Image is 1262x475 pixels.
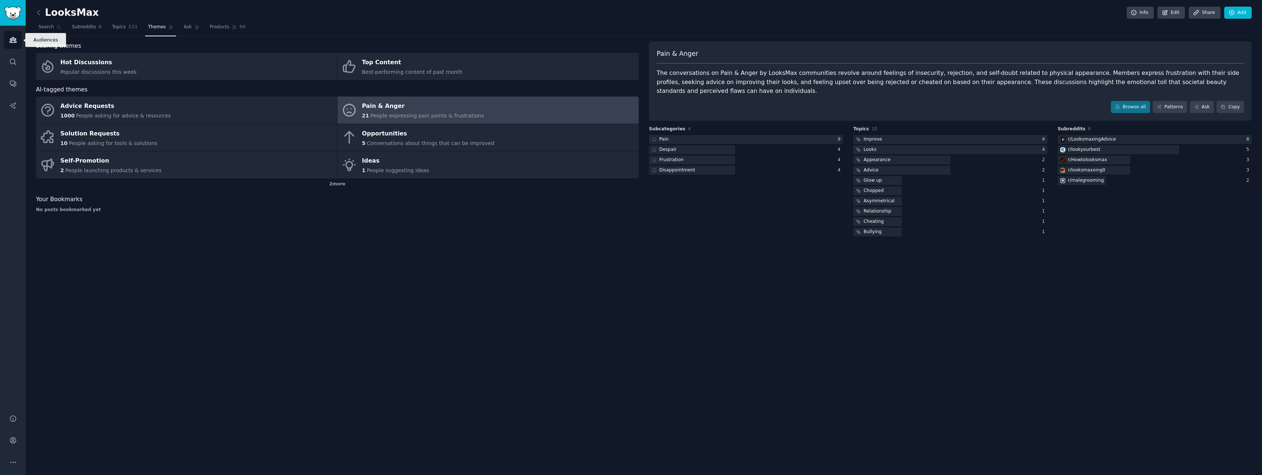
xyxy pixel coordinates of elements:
[1058,156,1252,165] a: Howtolooksmaxr/Howtolooksmax3
[1060,168,1065,173] img: looksmaxxing0
[362,69,463,75] span: Best-performing content of past month
[659,146,676,153] div: Despair
[1246,136,1252,143] div: 8
[338,97,639,124] a: Pain & Anger21People expressing pain points & frustrations
[4,7,21,19] img: GummySearch logo
[1157,7,1185,19] a: Edit
[181,21,202,36] a: Ask
[1058,145,1252,155] a: lookyourbestr/lookyourbest5
[148,24,166,30] span: Themes
[872,126,878,131] span: 10
[61,128,157,139] div: Solution Requests
[1042,146,1047,153] div: 4
[853,228,1047,237] a: Bullying1
[362,57,463,69] div: Top Content
[112,24,125,30] span: Topics
[853,145,1047,155] a: Looks4
[853,207,1047,216] a: Relationship1
[1246,167,1252,174] div: 3
[1042,229,1047,235] div: 1
[853,156,1047,165] a: Appearance2
[1189,7,1220,19] a: Share
[36,85,88,94] span: AI-tagged themes
[61,155,162,167] div: Self-Promotion
[864,177,882,184] div: Glow up
[864,218,884,225] div: Cheating
[1060,178,1065,183] img: malegrooming
[1058,135,1252,144] a: LooksmaxingAdvicer/LooksmaxingAdvice8
[36,151,337,178] a: Self-Promotion2People launching products & services
[1068,136,1116,143] div: r/ LooksmaxingAdvice
[1058,126,1086,133] span: Subreddits
[69,21,104,36] a: Subreddits6
[853,197,1047,206] a: Asymmetrical1
[1224,7,1252,19] a: Add
[207,21,248,36] a: Products99
[99,24,102,30] span: 6
[649,145,843,155] a: Despair4
[688,126,691,131] span: 4
[36,124,337,151] a: Solution Requests10People asking for tools & solutions
[853,166,1047,175] a: Advice2
[1246,146,1252,153] div: 5
[1217,101,1244,113] button: Copy
[240,24,246,30] span: 99
[1042,188,1047,194] div: 1
[649,126,685,133] span: Subcategories
[864,136,882,143] div: Improve
[61,140,68,146] span: 10
[338,53,639,80] a: Top ContentBest-performing content of past month
[39,24,54,30] span: Search
[362,140,366,146] span: 5
[1127,7,1154,19] a: Info
[1042,167,1047,174] div: 2
[853,186,1047,196] a: Chopped1
[853,176,1047,185] a: Glow up1
[338,124,639,151] a: Opportunities5Conversations about things that can be improved
[649,156,843,165] a: Frustration4
[1042,218,1047,225] div: 1
[1246,177,1252,184] div: 2
[1058,166,1252,175] a: looksmaxxing0r/looksmaxxing03
[109,21,140,36] a: Topics131
[649,135,843,144] a: Pain9
[362,155,429,167] div: Ideas
[853,217,1047,226] a: Cheating1
[362,101,484,112] div: Pain & Anger
[76,113,171,119] span: People asking for advice & resources
[657,49,698,58] span: Pain & Anger
[864,146,876,153] div: Looks
[36,7,99,19] h2: LooksMax
[61,69,137,75] span: Popular discussions this week
[338,151,639,178] a: Ideas1People suggesting ideas
[864,208,891,215] div: Relationship
[210,24,229,30] span: Products
[853,126,869,133] span: Topics
[36,53,337,80] a: Hot DiscussionsPopular discussions this week
[659,167,695,174] div: Disappointment
[838,167,843,174] div: 4
[36,178,639,190] div: 2 more
[1153,101,1187,113] a: Patterns
[36,21,64,36] a: Search
[1060,137,1065,142] img: LooksmaxingAdvice
[36,41,81,51] span: Scoring themes
[659,136,669,143] div: Pain
[1060,147,1065,152] img: lookyourbest
[864,229,882,235] div: Bullying
[362,167,366,173] span: 1
[1058,176,1252,185] a: malegroomingr/malegrooming2
[184,24,192,30] span: Ask
[69,140,157,146] span: People asking for tools & solutions
[367,167,429,173] span: People suggesting ideas
[1068,146,1100,153] div: r/ lookyourbest
[1088,126,1091,131] span: 6
[1042,177,1047,184] div: 1
[864,157,891,163] div: Appearance
[649,166,843,175] a: Disappointment4
[1042,157,1047,163] div: 2
[1060,157,1065,163] img: Howtolooksmax
[61,101,171,112] div: Advice Requests
[367,140,495,146] span: Conversations about things that can be improved
[1042,136,1047,143] div: 4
